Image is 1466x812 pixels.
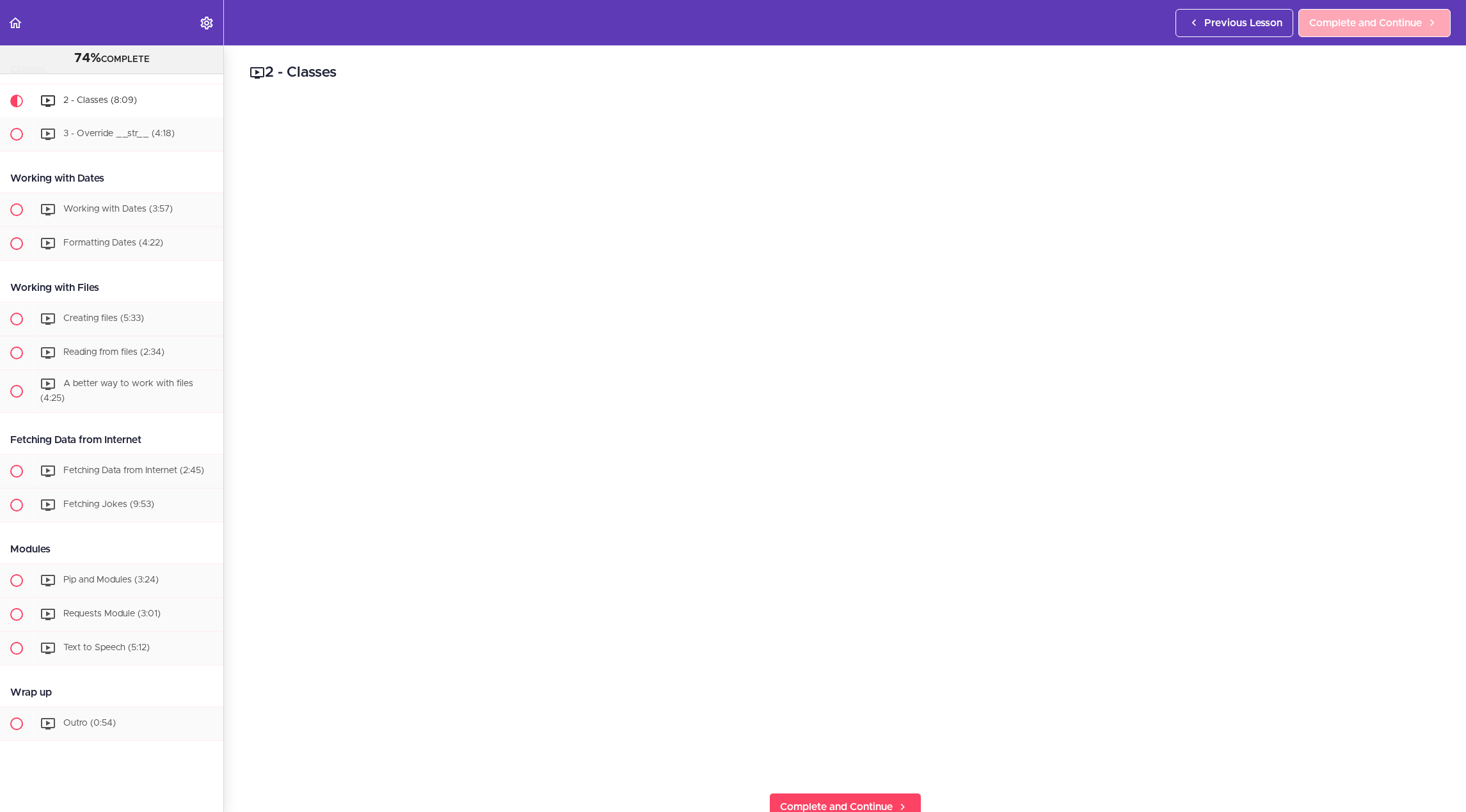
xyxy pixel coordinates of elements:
[63,575,159,584] span: Pip and Modules (3:24)
[63,348,164,357] span: Reading from files (2:34)
[1204,15,1282,31] span: Previous Lesson
[1309,15,1422,31] span: Complete and Continue
[1175,9,1293,37] a: Previous Lesson
[250,62,1440,84] h2: 2 - Classes
[63,500,154,509] span: Fetching Jokes (9:53)
[63,609,161,618] span: Requests Module (3:01)
[16,51,207,67] div: COMPLETE
[8,15,23,31] svg: Back to course curriculum
[63,96,137,105] span: 2 - Classes (8:09)
[40,379,193,403] span: A better way to work with files (4:25)
[63,719,116,728] span: Outro (0:54)
[63,314,144,323] span: Creating files (5:33)
[74,52,101,65] span: 74%
[63,643,150,652] span: Text to Speech (5:12)
[63,205,173,214] span: Working with Dates (3:57)
[1298,9,1451,37] a: Complete and Continue
[63,466,204,475] span: Fetching Data from Internet (2:45)
[199,15,214,31] svg: Settings Menu
[250,103,1440,772] iframe: Video Player
[63,129,175,138] span: 3 - Override __str__ (4:18)
[63,238,163,247] span: Formatting Dates (4:22)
